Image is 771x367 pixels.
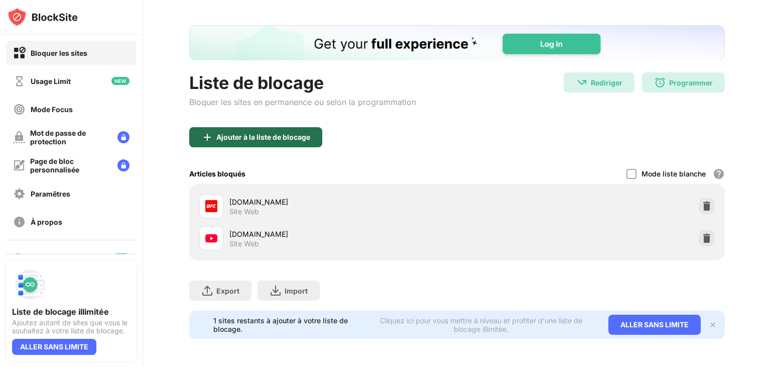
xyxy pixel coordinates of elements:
[30,157,109,174] div: Page de bloc personnalisée
[30,129,109,146] div: Mot de passe de protection
[12,266,48,303] img: push-block-list.svg
[12,319,131,335] div: Ajoutez autant de sites que vous le souhaitez à votre liste de blocage.
[31,49,87,57] div: Bloquer les sites
[189,169,245,178] div: Articles bloqués
[641,169,706,178] div: Mode liste blanche
[111,77,130,85] img: new-icon.svg
[285,287,308,295] div: Import
[117,159,130,171] img: lock-menu.svg
[591,78,622,87] div: Rediriger
[189,97,416,107] div: Bloquer les sites en permanence ou selon la programmation
[229,239,259,248] div: Site Web
[117,131,130,143] img: lock-menu.svg
[13,75,26,87] img: time-usage-off.svg
[31,218,62,226] div: À propos
[13,103,26,116] img: focus-off.svg
[31,105,73,114] div: Mode Focus
[189,25,725,60] iframe: Banner
[216,287,239,295] div: Export
[7,7,78,27] img: logo-blocksite.svg
[13,47,26,59] img: block-on.svg
[31,190,70,198] div: Paramêtres
[213,316,360,333] div: 1 sites restants à ajouter à votre liste de blocage.
[229,207,259,216] div: Site Web
[366,316,596,333] div: Cliquez ici pour vous mettre à niveau et profiter d'une liste de blocage illimitée.
[229,197,457,207] div: [DOMAIN_NAME]
[12,252,24,264] img: blocking-icon.svg
[608,315,701,335] div: ALLER SANS LIMITE
[205,200,217,212] img: favicons
[216,133,310,141] div: Ajouter à la liste de blocage
[13,188,26,200] img: settings-off.svg
[205,232,217,244] img: favicons
[229,229,457,239] div: [DOMAIN_NAME]
[12,339,96,355] div: ALLER SANS LIMITE
[12,307,131,317] div: Liste de blocage illimitée
[189,72,416,93] div: Liste de blocage
[13,216,26,228] img: about-off.svg
[669,78,713,87] div: Programmer
[13,159,25,171] img: customize-block-page-off.svg
[31,77,71,85] div: Usage Limit
[13,131,25,143] img: password-protection-off.svg
[709,321,717,329] img: x-button.svg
